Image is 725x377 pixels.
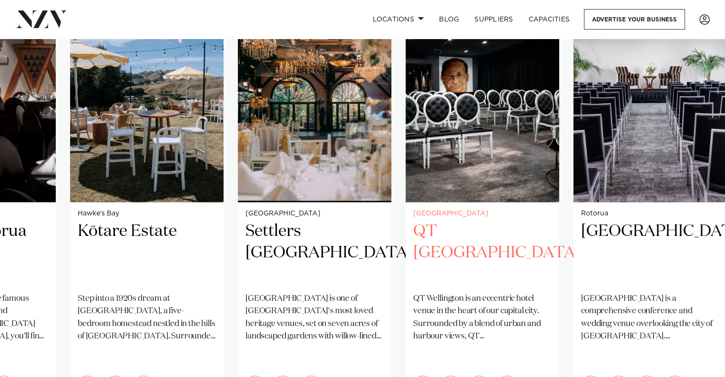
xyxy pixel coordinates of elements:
h2: Kōtare Estate [78,221,216,285]
img: nzv-logo.png [15,10,67,28]
small: [GEOGRAPHIC_DATA] [245,210,384,217]
h2: QT [GEOGRAPHIC_DATA] [413,221,551,285]
a: Advertise your business [584,9,685,30]
small: Rotorua [581,210,719,217]
p: [GEOGRAPHIC_DATA] is one of [GEOGRAPHIC_DATA]'s most loved heritage venues, set on seven acres of... [245,293,384,343]
p: QT Wellington is an eccentric hotel venue in the heart of our capital city. Surrounded by a blend... [413,293,551,343]
small: [GEOGRAPHIC_DATA] [413,210,551,217]
p: Step into a 1920s dream at [GEOGRAPHIC_DATA], a five-bedroom homestead nestled in the hills of [G... [78,293,216,343]
p: [GEOGRAPHIC_DATA] is a comprehensive conference and wedding venue overlooking the city of [GEOGRA... [581,293,719,343]
h2: [GEOGRAPHIC_DATA] [581,221,719,285]
small: Hawke's Bay [78,210,216,217]
a: Locations [365,9,431,30]
a: BLOG [431,9,467,30]
h2: Settlers [GEOGRAPHIC_DATA] [245,221,384,285]
a: Capacities [521,9,578,30]
a: SUPPLIERS [467,9,521,30]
